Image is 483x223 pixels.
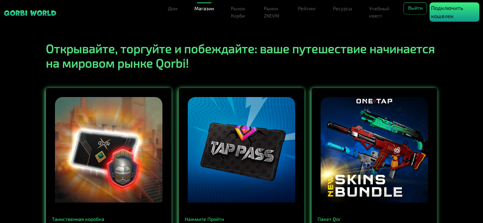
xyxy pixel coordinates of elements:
[165,2,180,14] a: Дом
[264,5,279,18] font: Рынок ZKEVM
[333,5,352,11] font: Ресурсы
[194,5,214,11] font: Магазин
[404,2,427,14] button: Выйти
[331,2,355,14] a: Ресурсы
[192,2,216,14] a: Магазин
[369,5,389,18] font: Учебный квест
[52,216,104,222] font: Таинственная коробка
[229,2,249,22] a: Рынок Корби
[46,41,435,70] font: Открывайте, торгуйте и побеждайте: ваше путешествие начинается на мировом рынке Qorbi!
[168,5,178,11] font: Дом
[261,2,283,22] a: Рынок ZKEVM
[231,5,245,18] font: Рынок Корби
[298,5,316,11] font: Рейтинг
[296,2,318,14] a: Рейтинг
[318,216,341,222] font: Пакет Qor
[4,10,57,17] img: липкий логотип бренда
[367,2,392,22] a: Учебный квест
[431,5,463,19] font: Подключить кошелек
[185,216,224,222] font: Нажмите Пройти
